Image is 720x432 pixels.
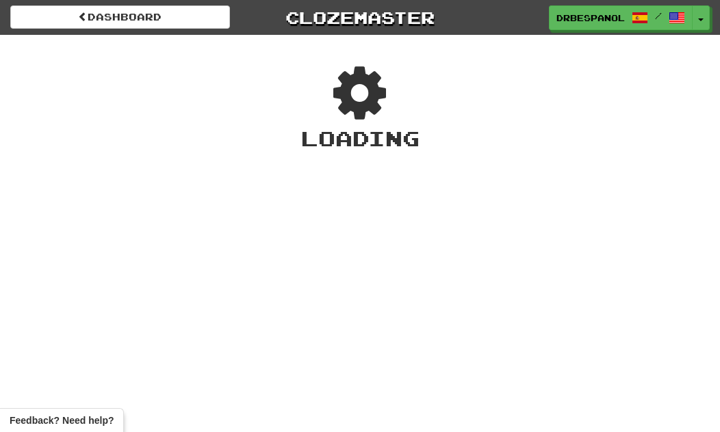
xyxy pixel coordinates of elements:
a: Clozemaster [250,5,470,29]
span: drbespanol [556,12,625,24]
a: drbespanol / [549,5,693,30]
a: Dashboard [10,5,230,29]
span: Open feedback widget [10,414,114,427]
span: / [655,11,662,21]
